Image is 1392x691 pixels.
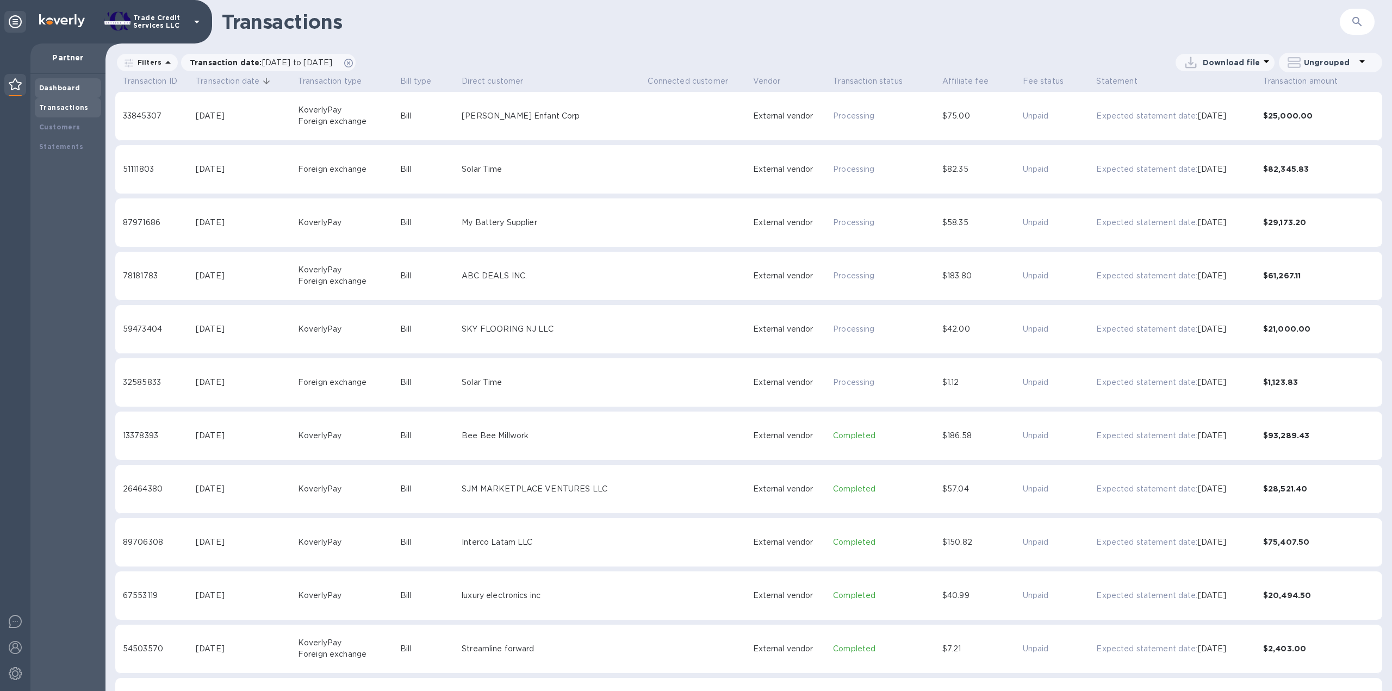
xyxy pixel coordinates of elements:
span: Transaction amount [1263,74,1352,88]
p: Unpaid [1023,323,1092,335]
div: KoverlyPay [298,264,396,276]
div: Foreign exchange [298,164,396,175]
div: $183.80 [942,270,1018,282]
div: $93,289.43 [1263,430,1375,441]
img: Partner [9,78,22,90]
div: 54503570 [123,643,191,655]
p: Completed [833,483,938,495]
div: KoverlyPay [298,104,396,116]
div: [DATE] [196,270,294,282]
div: $61,267.11 [1263,270,1375,281]
div: $57.04 [942,483,1018,495]
div: External vendor [753,217,829,228]
span: Fee status [1023,74,1078,88]
div: External vendor [753,270,829,282]
p: Unpaid [1023,590,1092,601]
p: Unpaid [1023,430,1092,441]
span: Fee status [1023,74,1064,88]
div: External vendor [753,590,829,601]
p: [DATE] [1198,323,1227,335]
div: Bill [400,377,457,388]
div: [DATE] [196,537,294,548]
p: Unpaid [1023,270,1092,282]
div: Foreign exchange [298,649,396,660]
div: External vendor [753,537,829,548]
div: External vendor [753,377,829,388]
div: Foreign exchange [298,276,396,287]
b: Customers [39,123,80,131]
p: [DATE] [1198,590,1227,601]
p: Completed [833,590,938,601]
p: Unpaid [1023,110,1092,122]
div: [DATE] [196,377,294,388]
div: Bill [400,270,457,282]
p: Expected statement date: [1096,217,1197,228]
div: $58.35 [942,217,1018,228]
p: Expected statement date: [1096,590,1197,601]
p: [DATE] [1198,537,1227,548]
span: Transaction type [298,74,362,88]
p: [DATE] [1198,430,1227,441]
p: Unpaid [1023,164,1092,175]
div: Streamline forward [462,643,643,655]
div: External vendor [753,323,829,335]
p: Processing [833,217,938,228]
div: $75,407.50 [1263,537,1375,547]
p: Expected statement date: [1096,483,1197,495]
span: Affiliate fee [942,74,1003,88]
div: Bill [400,164,457,175]
p: Processing [833,377,938,388]
p: [DATE] [1198,377,1227,388]
b: Dashboard [39,84,80,92]
div: Solar Time [462,377,643,388]
div: External vendor [753,110,829,122]
p: Unpaid [1023,217,1092,228]
div: 87971686 [123,217,191,228]
div: 26464380 [123,483,191,495]
div: 59473404 [123,323,191,335]
p: Expected statement date: [1096,643,1197,655]
p: [DATE] [1198,483,1227,495]
div: [DATE] [196,590,294,601]
div: Bill [400,643,457,655]
div: External vendor [753,430,829,441]
p: [DATE] [1198,217,1227,228]
span: Statement [1096,74,1137,88]
span: Connected customer [648,74,728,88]
div: [PERSON_NAME] Enfant Corp [462,110,643,122]
div: Bill [400,110,457,122]
p: Completed [833,643,938,655]
p: Unpaid [1023,537,1092,548]
div: $2,403.00 [1263,643,1375,654]
div: [DATE] [196,217,294,228]
p: Processing [833,270,938,282]
div: External vendor [753,483,829,495]
div: Bill [400,217,457,228]
div: Bill [400,483,457,495]
span: Bill type [400,74,431,88]
div: 78181783 [123,270,191,282]
div: [DATE] [196,430,294,441]
div: [DATE] [196,110,294,122]
div: [DATE] [196,483,294,495]
div: $28,521.40 [1263,483,1375,494]
p: Partner [39,52,97,63]
span: Transaction date [196,74,274,88]
p: Processing [833,323,938,335]
div: 89706308 [123,537,191,548]
div: $42.00 [942,323,1018,335]
p: Unpaid [1023,377,1092,388]
div: 13378393 [123,430,191,441]
span: Transaction ID [123,74,177,88]
div: $7.21 [942,643,1018,655]
p: Completed [833,537,938,548]
div: $186.58 [942,430,1018,441]
span: Direct customer [462,74,523,88]
div: KoverlyPay [298,590,396,601]
div: External vendor [753,643,829,655]
div: $1,123.83 [1263,377,1375,388]
p: Expected statement date: [1096,377,1197,388]
span: Vendor [753,74,781,88]
div: Foreign exchange [298,377,396,388]
div: 67553119 [123,590,191,601]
